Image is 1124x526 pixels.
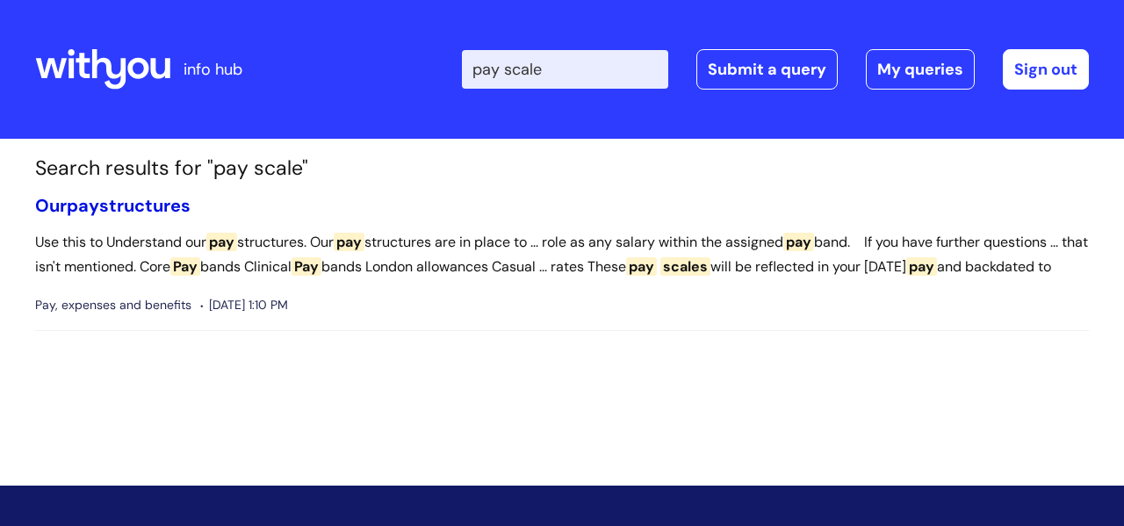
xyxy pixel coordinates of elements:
[35,156,1089,181] h1: Search results for "pay scale"
[206,233,237,251] span: pay
[783,233,814,251] span: pay
[696,49,838,90] a: Submit a query
[184,55,242,83] p: info hub
[170,257,200,276] span: Pay
[660,257,710,276] span: scales
[334,233,364,251] span: pay
[200,294,288,316] span: [DATE] 1:10 PM
[462,50,668,89] input: Search
[866,49,975,90] a: My queries
[906,257,937,276] span: pay
[626,257,657,276] span: pay
[292,257,321,276] span: Pay
[462,49,1089,90] div: | -
[1003,49,1089,90] a: Sign out
[35,230,1089,281] p: Use this to Understand our structures. Our structures are in place to ... role as any salary with...
[35,294,191,316] span: Pay, expenses and benefits
[67,194,99,217] span: pay
[35,194,191,217] a: Ourpaystructures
